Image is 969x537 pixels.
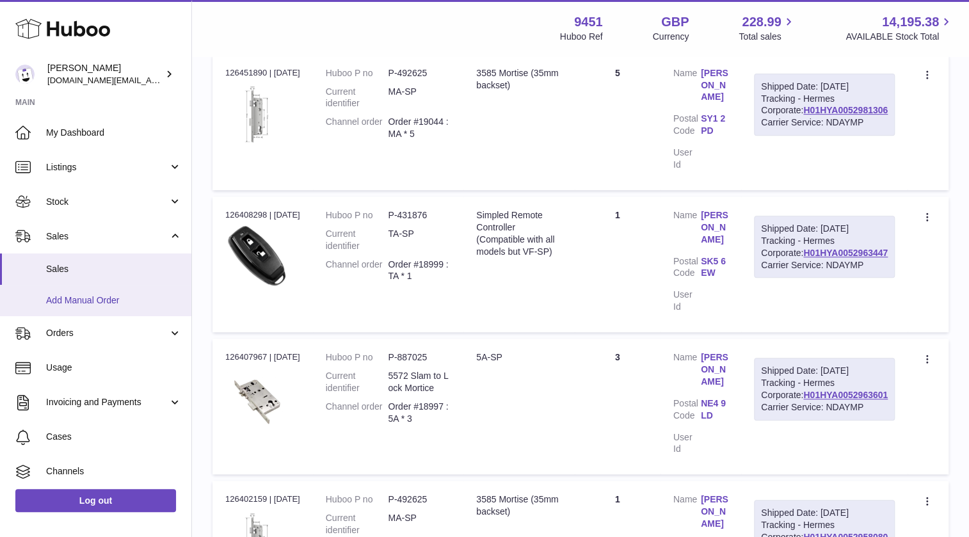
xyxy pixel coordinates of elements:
[673,493,701,533] dt: Name
[46,294,182,307] span: Add Manual Order
[326,401,388,425] dt: Channel order
[754,216,895,278] div: Tracking - Hermes Corporate:
[326,116,388,140] dt: Channel order
[761,507,888,519] div: Shipped Date: [DATE]
[739,13,796,43] a: 228.99 Total sales
[476,493,561,518] div: 3585 Mortise (35mm backset)
[388,370,451,394] dd: 5572 Slam to Lock Mortice
[388,493,451,506] dd: P-492625
[225,67,300,79] div: 126451890 | [DATE]
[388,67,451,79] dd: P-492625
[388,116,451,140] dd: Order #19044 : MA * 5
[46,230,168,243] span: Sales
[754,358,895,421] div: Tracking - Hermes Corporate:
[761,81,888,93] div: Shipped Date: [DATE]
[15,65,35,84] img: amir.ch@gmail.com
[761,401,888,413] div: Carrier Service: NDAYMP
[326,228,388,252] dt: Current identifier
[326,351,388,364] dt: Huboo P no
[46,431,182,443] span: Cases
[575,339,661,474] td: 3
[47,62,163,86] div: [PERSON_NAME]
[46,161,168,173] span: Listings
[701,493,728,530] a: [PERSON_NAME]
[46,362,182,374] span: Usage
[701,397,728,422] a: NE4 9LD
[701,113,728,137] a: SY1 2PD
[225,351,300,363] div: 126407967 | [DATE]
[739,31,796,43] span: Total sales
[15,489,176,512] a: Log out
[326,67,388,79] dt: Huboo P no
[388,512,451,536] dd: MA-SP
[225,83,289,147] img: Lift-to-Lock-Mortise-featured-image.png
[46,263,182,275] span: Sales
[575,54,661,190] td: 5
[761,259,888,271] div: Carrier Service: NDAYMP
[845,31,954,43] span: AVAILABLE Stock Total
[46,127,182,139] span: My Dashboard
[388,351,451,364] dd: P-887025
[225,209,300,221] div: 126408298 | [DATE]
[326,209,388,221] dt: Huboo P no
[326,370,388,394] dt: Current identifier
[476,67,561,92] div: 3585 Mortise (35mm backset)
[742,13,781,31] span: 228.99
[673,397,701,425] dt: Postal Code
[673,351,701,391] dt: Name
[47,75,255,85] span: [DOMAIN_NAME][EMAIL_ADDRESS][DOMAIN_NAME]
[46,396,168,408] span: Invoicing and Payments
[326,493,388,506] dt: Huboo P no
[560,31,603,43] div: Huboo Ref
[673,255,701,283] dt: Postal Code
[761,116,888,129] div: Carrier Service: NDAYMP
[673,147,701,171] dt: User Id
[673,431,701,456] dt: User Id
[326,259,388,283] dt: Channel order
[653,31,689,43] div: Currency
[575,196,661,332] td: 1
[882,13,939,31] span: 14,195.38
[673,113,701,140] dt: Postal Code
[673,209,701,249] dt: Name
[388,86,451,110] dd: MA-SP
[701,67,728,104] a: [PERSON_NAME]
[388,259,451,283] dd: Order #18999 : TA * 1
[388,228,451,252] dd: TA-SP
[476,351,561,364] div: 5A-SP
[388,401,451,425] dd: Order #18997 : 5A * 3
[225,225,289,289] img: TA-featured-image.png
[803,390,888,400] a: H01HYA0052963601
[761,223,888,235] div: Shipped Date: [DATE]
[845,13,954,43] a: 14,195.38 AVAILABLE Stock Total
[803,105,888,115] a: H01HYA0052981306
[326,86,388,110] dt: Current identifier
[225,493,300,505] div: 126402159 | [DATE]
[754,74,895,136] div: Tracking - Hermes Corporate:
[388,209,451,221] dd: P-431876
[673,67,701,107] dt: Name
[661,13,689,31] strong: GBP
[761,365,888,377] div: Shipped Date: [DATE]
[46,465,182,477] span: Channels
[574,13,603,31] strong: 9451
[46,196,168,208] span: Stock
[46,327,168,339] span: Orders
[701,209,728,246] a: [PERSON_NAME]
[803,248,888,258] a: H01HYA0052963447
[701,255,728,280] a: SK5 6EW
[326,512,388,536] dt: Current identifier
[476,209,561,258] div: Simpled Remote Controller (Compatible with all models but VF-SP)
[701,351,728,388] a: [PERSON_NAME]
[225,367,289,431] img: 1698156056.jpg
[673,289,701,313] dt: User Id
